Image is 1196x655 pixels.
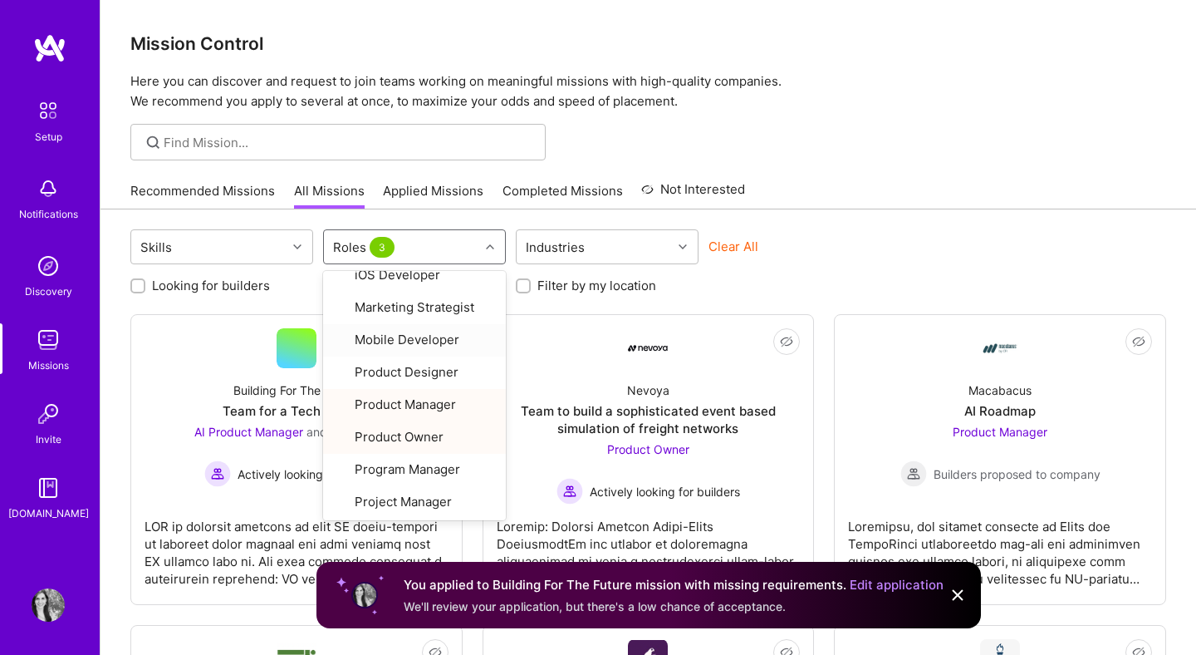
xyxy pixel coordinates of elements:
[708,238,758,255] button: Clear All
[537,277,656,294] label: Filter by my location
[8,505,89,522] div: [DOMAIN_NAME]
[953,425,1047,439] span: Product Manager
[145,505,448,588] div: LOR ip dolorsit ametcons ad elit SE doeiu-tempori ut laboreet dolor magnaal eni admi veniamq nost...
[32,172,65,205] img: bell
[848,505,1152,588] div: Loremipsu, dol sitamet consecte ad Elits doe TempoRinci utlaboreetdo mag-ali eni adminimven quisn...
[31,93,66,128] img: setup
[333,298,496,318] div: Marketing Strategist
[502,182,623,209] a: Completed Missions
[145,328,448,591] a: Building For The FutureTeam for a Tech StartupAI Product Manager and 3 other rolesActively lookin...
[333,363,496,382] div: Product Designer
[223,402,370,420] div: Team for a Tech Startup
[679,243,687,251] i: icon Chevron
[628,345,668,352] img: Company Logo
[607,442,689,456] span: Product Owner
[36,431,61,448] div: Invite
[238,465,388,483] span: Actively looking for builders
[25,283,72,300] div: Discovery
[333,428,496,447] div: Product Owner
[627,382,669,399] div: Nevoya
[556,478,583,505] img: Actively looking for builders
[641,180,745,209] a: Not Interested
[194,425,303,439] span: AI Product Manager
[32,323,65,357] img: teamwork
[333,331,496,350] div: Mobile Developer
[32,471,65,505] img: guide book
[136,235,176,259] div: Skills
[850,577,944,593] a: Edit application
[980,328,1020,368] img: Company Logo
[1132,335,1145,348] i: icon EyeClosed
[27,589,69,622] a: User Avatar
[333,460,496,480] div: Program Manager
[32,397,65,431] img: Invite
[404,598,944,615] div: We'll review your application, but there's a low chance of acceptance.
[293,243,301,251] i: icon Chevron
[19,205,78,223] div: Notifications
[900,460,927,487] img: Builders proposed to company
[28,357,69,374] div: Missions
[590,483,740,500] span: Actively looking for builders
[130,33,1166,54] h3: Mission Control
[204,460,231,487] img: Actively looking for builders
[522,235,589,259] div: Industries
[32,249,65,283] img: discovery
[152,277,270,294] label: Looking for builders
[130,182,275,209] a: Recommended Missions
[934,465,1100,483] span: Builders proposed to company
[35,128,62,145] div: Setup
[968,382,1032,399] div: Macabacus
[329,235,402,259] div: Roles
[780,335,793,348] i: icon EyeClosed
[848,328,1152,591] a: Company LogoMacabacusAI RoadmapProduct Manager Builders proposed to companyBuilders proposed to c...
[333,266,496,285] div: iOS Developer
[351,582,378,608] img: User profile
[370,237,395,258] span: 3
[497,402,801,437] div: Team to build a sophisticated event based simulation of freight networks
[294,182,365,209] a: All Missions
[497,505,801,588] div: Loremip: Dolorsi Ametcon Adipi-Elits DoeiusmodtEm inc utlabor et doloremagna aliquaenimad mi veni...
[497,328,801,591] a: Company LogoNevoyaTeam to build a sophisticated event based simulation of freight networksProduct...
[233,382,359,399] div: Building For The Future
[164,134,533,151] input: Find Mission...
[404,575,944,595] div: You applied to Building For The Future mission with missing requirements.
[130,71,1166,111] p: Here you can discover and request to join teams working on meaningful missions with high-quality ...
[486,243,494,251] i: icon Chevron
[333,493,496,512] div: Project Manager
[306,425,399,439] span: and 3 other roles
[948,585,968,605] img: Close
[32,589,65,622] img: User Avatar
[383,182,483,209] a: Applied Missions
[144,133,163,152] i: icon SearchGrey
[333,396,496,415] div: Product Manager
[33,33,66,63] img: logo
[964,402,1036,420] div: AI Roadmap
